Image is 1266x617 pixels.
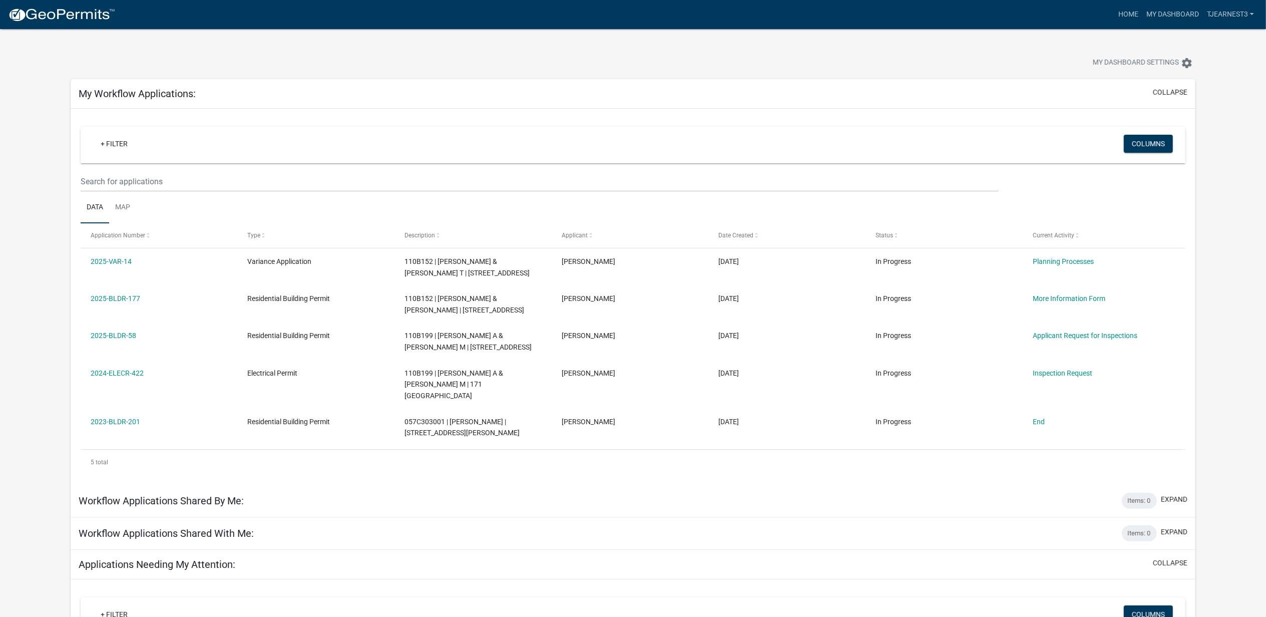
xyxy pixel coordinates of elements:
[404,257,530,277] span: 110B152 | EARNEST THOMAS J III & KELLIE T | 171 N Steel Bridge Rd
[1161,494,1187,505] button: expand
[404,369,503,400] span: 110B199 | VASS ROBERT A & SELENA M | 171 NORTH STEEL BRIDGE
[1142,5,1203,24] a: My Dashboard
[79,495,244,507] h5: Workflow Applications Shared By Me:
[79,527,254,539] h5: Workflow Applications Shared With Me:
[1033,369,1092,377] a: Inspection Request
[91,332,136,340] a: 2025-BLDR-58
[81,223,238,247] datatable-header-cell: Application Number
[91,369,144,377] a: 2024-ELECR-422
[247,369,297,377] span: Electrical Permit
[395,223,552,247] datatable-header-cell: Description
[876,369,911,377] span: In Progress
[404,418,520,437] span: 057C303001 | WHITEHOUSE PATRICIA | 259 SHELTON DR
[876,257,911,265] span: In Progress
[562,418,615,426] span: THOMAS EARNEST
[1124,135,1173,153] button: Columns
[718,232,753,239] span: Date Created
[876,332,911,340] span: In Progress
[1033,418,1045,426] a: End
[718,294,739,302] span: 06/09/2025
[876,232,893,239] span: Status
[91,418,140,426] a: 2023-BLDR-201
[1033,294,1105,302] a: More Information Form
[562,257,615,265] span: THOMAS EARNEST
[247,257,311,265] span: Variance Application
[247,332,330,340] span: Residential Building Permit
[71,109,1195,484] div: collapse
[81,450,1185,475] div: 5 total
[1023,223,1180,247] datatable-header-cell: Current Activity
[81,192,109,224] a: Data
[1161,527,1187,537] button: expand
[1033,332,1137,340] a: Applicant Request for Inspections
[718,257,739,265] span: 07/21/2025
[718,332,739,340] span: 02/24/2025
[1122,525,1157,541] div: Items: 0
[562,232,588,239] span: Applicant
[1085,53,1201,73] button: My Dashboard Settingssettings
[238,223,395,247] datatable-header-cell: Type
[1203,5,1258,24] a: TJEARNEST3
[79,88,196,100] h5: My Workflow Applications:
[247,294,330,302] span: Residential Building Permit
[562,294,615,302] span: THOMAS EARNEST
[1093,57,1179,69] span: My Dashboard Settings
[404,332,532,351] span: 110B199 | VASS ROBERT A & SELENA M | 1028 CROOKED CREEK RD
[709,223,866,247] datatable-header-cell: Date Created
[93,135,136,153] a: + Filter
[718,418,739,426] span: 06/01/2023
[247,232,260,239] span: Type
[109,192,136,224] a: Map
[562,332,615,340] span: THOMAS EARNEST
[876,418,911,426] span: In Progress
[91,232,145,239] span: Application Number
[1033,232,1074,239] span: Current Activity
[1114,5,1142,24] a: Home
[718,369,739,377] span: 09/09/2024
[1153,87,1187,98] button: collapse
[247,418,330,426] span: Residential Building Permit
[562,369,615,377] span: THOMAS EARNEST
[866,223,1023,247] datatable-header-cell: Status
[1033,257,1094,265] a: Planning Processes
[1153,558,1187,568] button: collapse
[81,171,998,192] input: Search for applications
[1122,493,1157,509] div: Items: 0
[91,257,132,265] a: 2025-VAR-14
[876,294,911,302] span: In Progress
[552,223,709,247] datatable-header-cell: Applicant
[91,294,140,302] a: 2025-BLDR-177
[404,294,524,314] span: 110B152 | EARNEST THOMAS J III & KELLIE T | 171 N STEEL BRIDGE RD
[79,558,235,570] h5: Applications Needing My Attention:
[404,232,435,239] span: Description
[1181,57,1193,69] i: settings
